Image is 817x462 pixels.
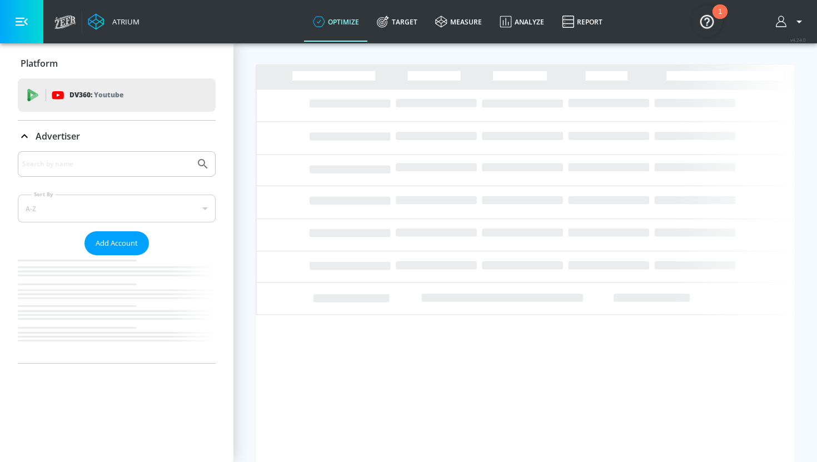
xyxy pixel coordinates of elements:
[691,6,723,37] button: Open Resource Center, 1 new notification
[718,12,722,26] div: 1
[304,2,368,42] a: optimize
[368,2,426,42] a: Target
[18,255,216,363] nav: list of Advertiser
[426,2,491,42] a: measure
[491,2,553,42] a: Analyze
[96,237,138,250] span: Add Account
[22,157,191,171] input: Search by name
[94,89,123,101] p: Youtube
[18,78,216,112] div: DV360: Youtube
[84,231,149,255] button: Add Account
[18,48,216,79] div: Platform
[69,89,123,101] p: DV360:
[18,151,216,363] div: Advertiser
[790,37,806,43] span: v 4.24.0
[88,13,140,30] a: Atrium
[18,195,216,222] div: A-Z
[32,191,56,198] label: Sort By
[553,2,611,42] a: Report
[18,121,216,152] div: Advertiser
[108,17,140,27] div: Atrium
[21,57,58,69] p: Platform
[36,130,80,142] p: Advertiser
